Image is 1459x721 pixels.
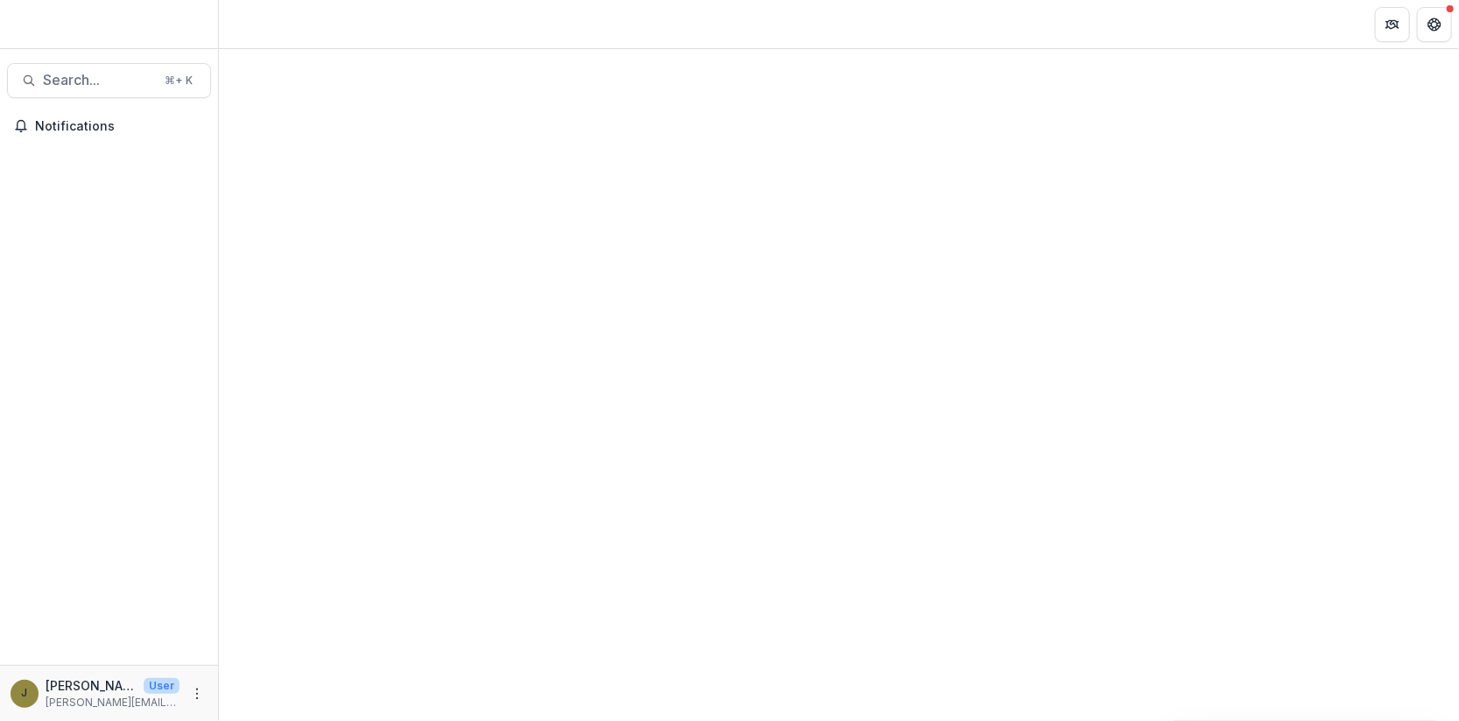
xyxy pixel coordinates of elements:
[22,688,28,699] div: Jamie
[144,678,180,694] p: User
[7,112,211,140] button: Notifications
[226,11,300,37] nav: breadcrumb
[1417,7,1452,42] button: Get Help
[35,119,204,134] span: Notifications
[43,72,154,88] span: Search...
[187,683,208,704] button: More
[1375,7,1410,42] button: Partners
[46,695,180,710] p: [PERSON_NAME][EMAIL_ADDRESS][PERSON_NAME][DOMAIN_NAME]
[7,63,211,98] button: Search...
[161,71,196,90] div: ⌘ + K
[46,676,137,695] p: [PERSON_NAME]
